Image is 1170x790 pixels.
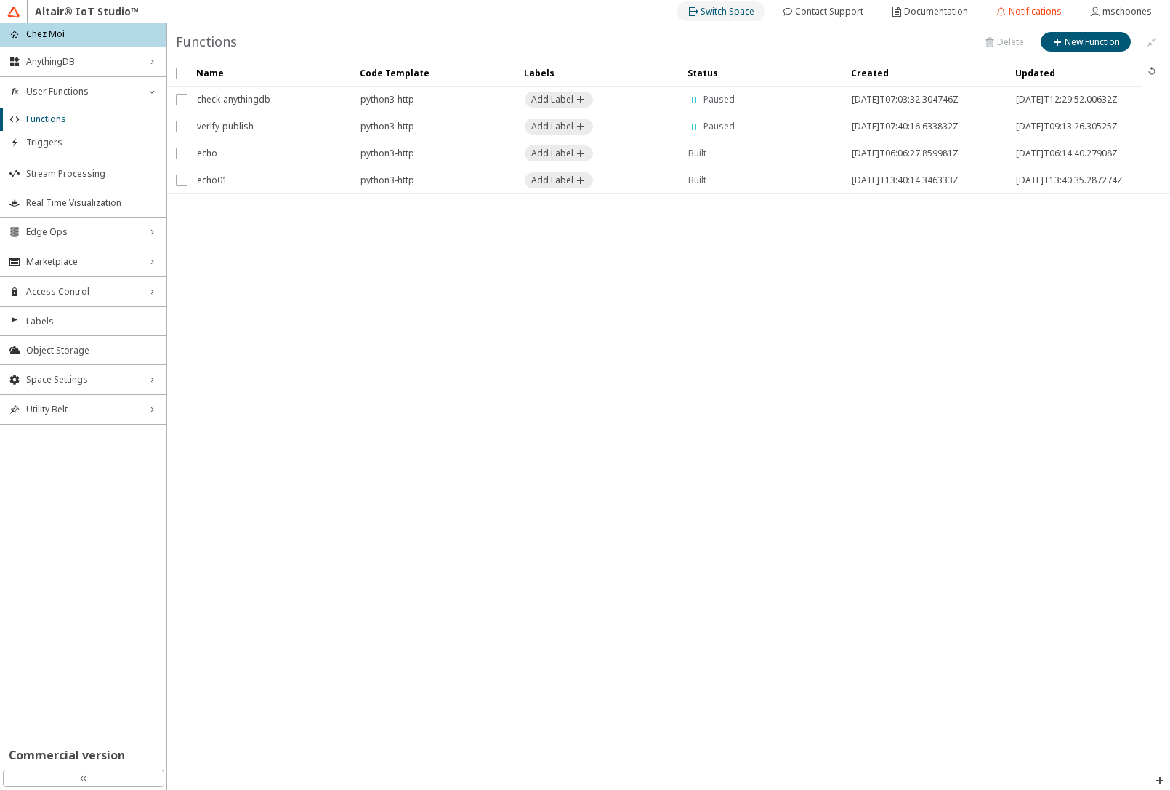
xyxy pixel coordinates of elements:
unity-typography: Paused [703,113,735,140]
span: Edge Ops [26,226,140,238]
span: Space Settings [26,374,140,386]
span: Labels [26,316,158,327]
span: Real Time Visualization [26,197,158,209]
unity-typography: Built [688,140,706,167]
span: Stream Processing [26,168,158,180]
span: Functions [26,113,158,125]
span: AnythingDB [26,56,140,68]
unity-typography: Built [688,167,706,193]
span: Marketplace [26,256,140,268]
p: Chez Moi [26,28,65,41]
span: User Functions [26,86,140,97]
span: Triggers [26,137,158,148]
unity-typography: Paused [703,87,735,113]
span: Utility Belt [26,404,140,415]
span: Access Control [26,286,140,298]
span: Object Storage [26,345,158,356]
